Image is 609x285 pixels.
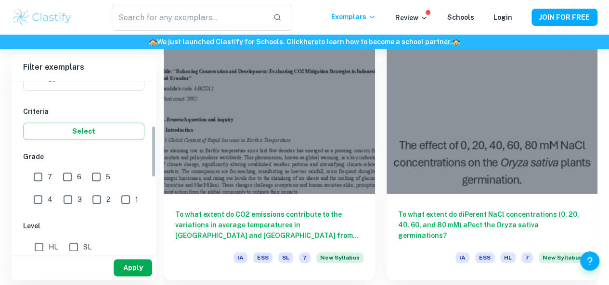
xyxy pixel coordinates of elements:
[539,252,586,263] span: New Syllabus
[233,252,247,263] span: IA
[493,13,512,21] a: Login
[387,36,598,280] a: To what extent do diPerent NaCl concentrations (0, 20, 40, 60, and 80 mM) aPect the Oryza sativa ...
[278,252,293,263] span: SL
[48,194,52,205] span: 4
[303,38,318,46] a: here
[500,252,516,263] span: HL
[539,252,586,269] div: Starting from the May 2026 session, the ESS IA requirements have changed. We created this exempla...
[114,259,152,276] button: Apply
[23,106,144,117] h6: Criteria
[447,13,474,21] a: Schools
[299,252,311,263] span: 7
[164,36,375,280] a: To what extent do CO2 emissions contribute to the variations in average temperatures in [GEOGRAPH...
[395,12,428,23] p: Review
[316,252,363,263] span: New Syllabus
[253,252,272,263] span: ESS
[48,172,52,182] span: 7
[106,194,110,205] span: 2
[398,209,586,241] h6: To what extent do diPerent NaCl concentrations (0, 20, 40, 60, and 80 mM) aPect the Oryza sativa ...
[83,242,91,252] span: SL
[175,209,363,241] h6: To what extent do CO2 emissions contribute to the variations in average temperatures in [GEOGRAPH...
[331,12,376,22] p: Exemplars
[583,40,593,50] div: Premium
[149,38,157,46] span: 🏫
[23,221,144,231] h6: Level
[49,242,58,252] span: HL
[316,252,363,269] div: Starting from the May 2026 session, the ESS IA requirements have changed. We created this exempla...
[452,38,460,46] span: 🏫
[78,194,82,205] span: 3
[106,172,110,182] span: 5
[12,54,156,81] h6: Filter exemplars
[521,252,533,263] span: 7
[23,123,144,140] button: Select
[23,151,144,162] h6: Grade
[531,9,597,26] button: JOIN FOR FREE
[580,251,599,271] button: Help and Feedback
[77,172,81,182] span: 6
[135,194,138,205] span: 1
[112,4,266,31] input: Search for any exemplars...
[455,252,469,263] span: IA
[475,252,494,263] span: ESS
[2,37,607,47] h6: We just launched Clastify for Schools. Click to learn how to become a school partner.
[12,8,73,27] img: Clastify logo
